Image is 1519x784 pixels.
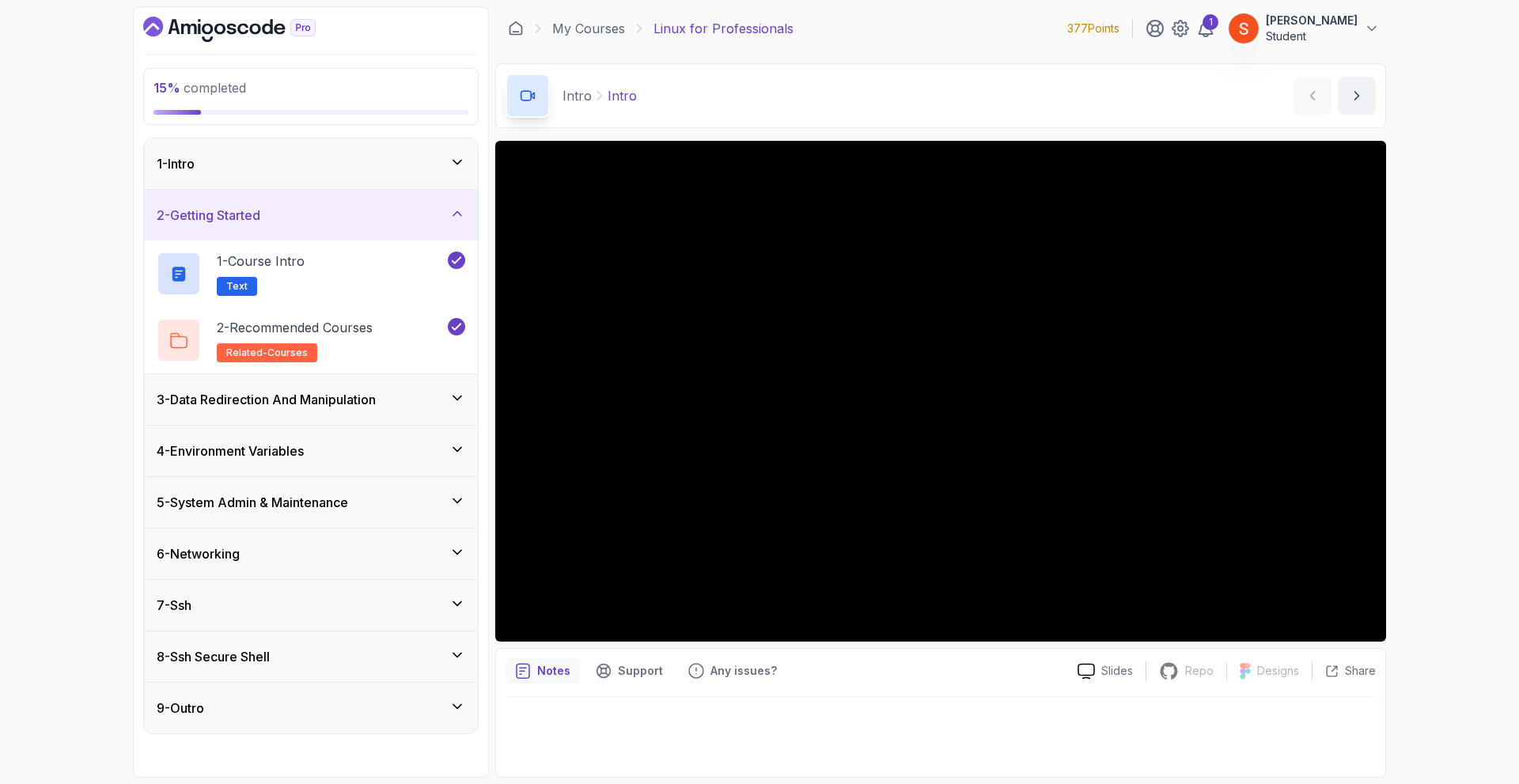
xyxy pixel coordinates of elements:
[217,318,373,337] p: 2 - Recommended Courses
[157,390,376,409] h3: 3 - Data Redirection And Manipulation
[153,80,246,96] span: completed
[1229,13,1259,44] img: user profile image
[157,318,465,362] button: 2-Recommended Coursesrelated-courses
[157,544,240,563] h3: 6 - Networking
[153,80,180,96] span: 15 %
[1266,13,1358,28] p: [PERSON_NAME]
[653,19,794,38] p: Linux for Professionals
[586,658,672,684] button: Support button
[157,647,270,666] h3: 8 - Ssh Secure Shell
[217,252,305,271] p: 1 - Course Intro
[144,477,478,528] button: 5-System Admin & Maintenance
[144,138,478,189] button: 1-Intro
[157,441,304,460] h3: 4 - Environment Variables
[537,663,570,679] p: Notes
[144,374,478,425] button: 3-Data Redirection And Manipulation
[157,252,465,296] button: 1-Course IntroText
[608,86,637,105] p: Intro
[1196,19,1215,38] a: 1
[1228,13,1380,44] button: user profile image[PERSON_NAME]Student
[506,658,580,684] button: notes button
[157,699,204,718] h3: 9 - Outro
[144,631,478,682] button: 8-Ssh Secure Shell
[1294,77,1331,115] button: previous content
[563,86,592,105] p: Intro
[157,596,191,615] h3: 7 - Ssh
[1203,14,1218,30] div: 1
[226,280,248,293] span: Text
[1338,77,1376,115] button: next content
[618,663,663,679] p: Support
[1257,663,1299,679] p: Designs
[1266,28,1358,44] p: Student
[226,347,308,359] span: related-courses
[1185,663,1214,679] p: Repo
[710,663,777,679] p: Any issues?
[144,683,478,733] button: 9-Outro
[1067,21,1119,36] p: 377 Points
[144,528,478,579] button: 6-Networking
[1312,663,1376,679] button: Share
[157,154,195,173] h3: 1 - Intro
[144,426,478,476] button: 4-Environment Variables
[679,658,786,684] button: Feedback button
[144,190,478,241] button: 2-Getting Started
[495,141,1386,642] iframe: 1 - Intro
[157,206,260,225] h3: 2 - Getting Started
[508,21,524,36] a: Dashboard
[1065,663,1146,680] a: Slides
[144,580,478,631] button: 7-Ssh
[157,493,348,512] h3: 5 - System Admin & Maintenance
[1101,663,1133,679] p: Slides
[1345,663,1376,679] p: Share
[143,17,352,42] a: Dashboard
[552,19,625,38] a: My Courses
